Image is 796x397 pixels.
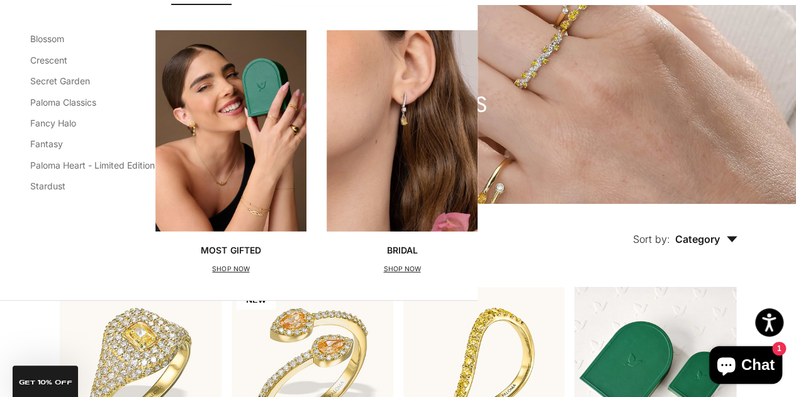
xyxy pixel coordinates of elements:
[705,346,786,387] inbox-online-store-chat: Shopify online store chat
[201,244,261,257] p: Most Gifted
[633,233,670,245] span: Sort by:
[30,33,64,44] a: Blossom
[19,379,72,386] span: GET 10% Off
[30,75,90,86] a: Secret Garden
[201,263,261,276] p: SHOP NOW
[30,55,67,65] a: Crescent
[604,204,766,257] button: Sort by: Category
[30,97,96,108] a: Paloma Classics
[13,366,78,397] div: GET 10% Off
[327,30,478,275] a: BridalSHOP NOW
[30,138,63,149] a: Fantasy
[383,263,420,276] p: SHOP NOW
[155,30,306,275] a: Most GiftedSHOP NOW
[30,118,76,128] a: Fancy Halo
[30,181,65,191] a: Stardust
[30,160,155,171] a: Paloma Heart - Limited Edition
[383,244,420,257] p: Bridal
[675,233,737,245] span: Category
